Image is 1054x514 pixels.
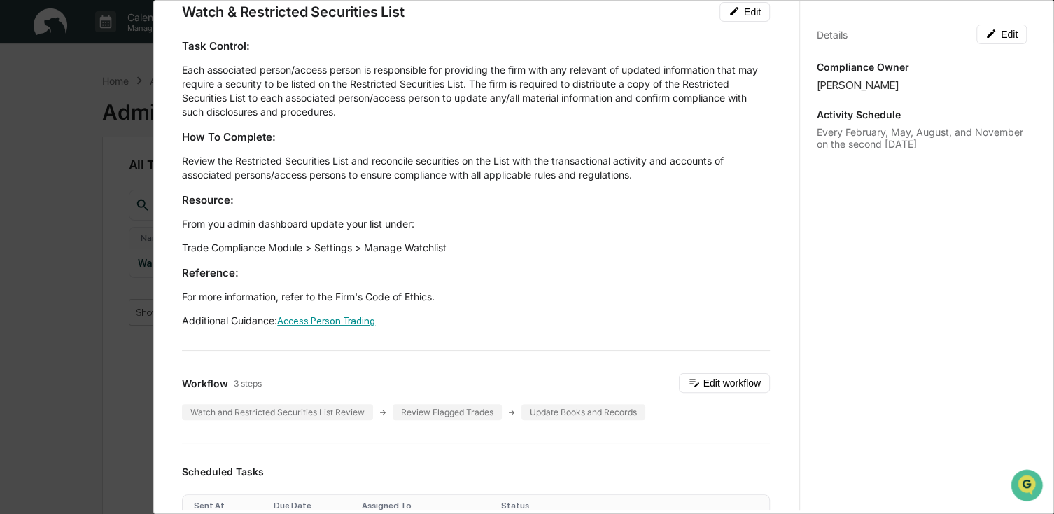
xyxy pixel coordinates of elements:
a: Powered byPylon [99,237,169,248]
button: Edit workflow [679,373,770,393]
p: From you admin dashboard update your list under: [182,217,770,231]
p: For more information, refer to the Firm's Code of Ethics. [182,290,770,304]
p: How can we help? [14,29,255,52]
img: 1746055101610-c473b297-6a78-478c-a979-82029cc54cd1 [14,107,39,132]
span: Workflow [182,377,228,389]
div: Review Flagged Trades [393,404,502,420]
div: 🔎 [14,204,25,216]
p: Trade Compliance Module > Settings > Manage Watchlist [182,241,770,255]
button: Start new chat [238,111,255,128]
div: Toggle SortBy [274,501,350,510]
div: Watch and Restricted Securities List Review [182,404,373,420]
a: Access Person Trading [277,315,375,326]
div: Start new chat [48,107,230,121]
span: Pylon [139,237,169,248]
iframe: Open customer support [1009,468,1047,506]
span: Preclearance [28,176,90,190]
div: [PERSON_NAME] [817,78,1027,92]
strong: Reference: [182,266,239,279]
a: 🖐️Preclearance [8,171,96,196]
p: Compliance Owner [817,61,1027,73]
p: Review the Restricted Securities List and reconcile securities on the List with the transactional... [182,154,770,182]
strong: Resource: [182,193,234,207]
a: 🔎Data Lookup [8,197,94,223]
div: We're available if you need us! [48,121,177,132]
div: Every February, May, August, and November on the second [DATE] [817,126,1027,150]
p: Activity Schedule [817,109,1027,120]
a: 🗄️Attestations [96,171,179,196]
div: Toggle SortBy [194,501,262,510]
input: Clear [36,64,231,78]
div: 🖐️ [14,178,25,189]
div: Toggle SortBy [501,501,699,510]
span: Data Lookup [28,203,88,217]
strong: Task Control: [182,39,250,53]
h3: Scheduled Tasks [182,466,770,478]
p: Each associated person/access person is responsible for providing the firm with any relevant of u... [182,63,770,119]
div: Toggle SortBy [362,501,490,510]
span: 3 steps [234,378,262,389]
button: Edit [976,25,1027,44]
div: Watch & Restricted Securities List [182,4,404,20]
div: Details [817,29,848,41]
span: Attestations [115,176,174,190]
p: Additional Guidance: [182,314,770,328]
button: Edit [719,2,770,22]
div: Update Books and Records [521,404,645,420]
strong: How To Complete: [182,130,276,144]
div: 🗄️ [101,178,113,189]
